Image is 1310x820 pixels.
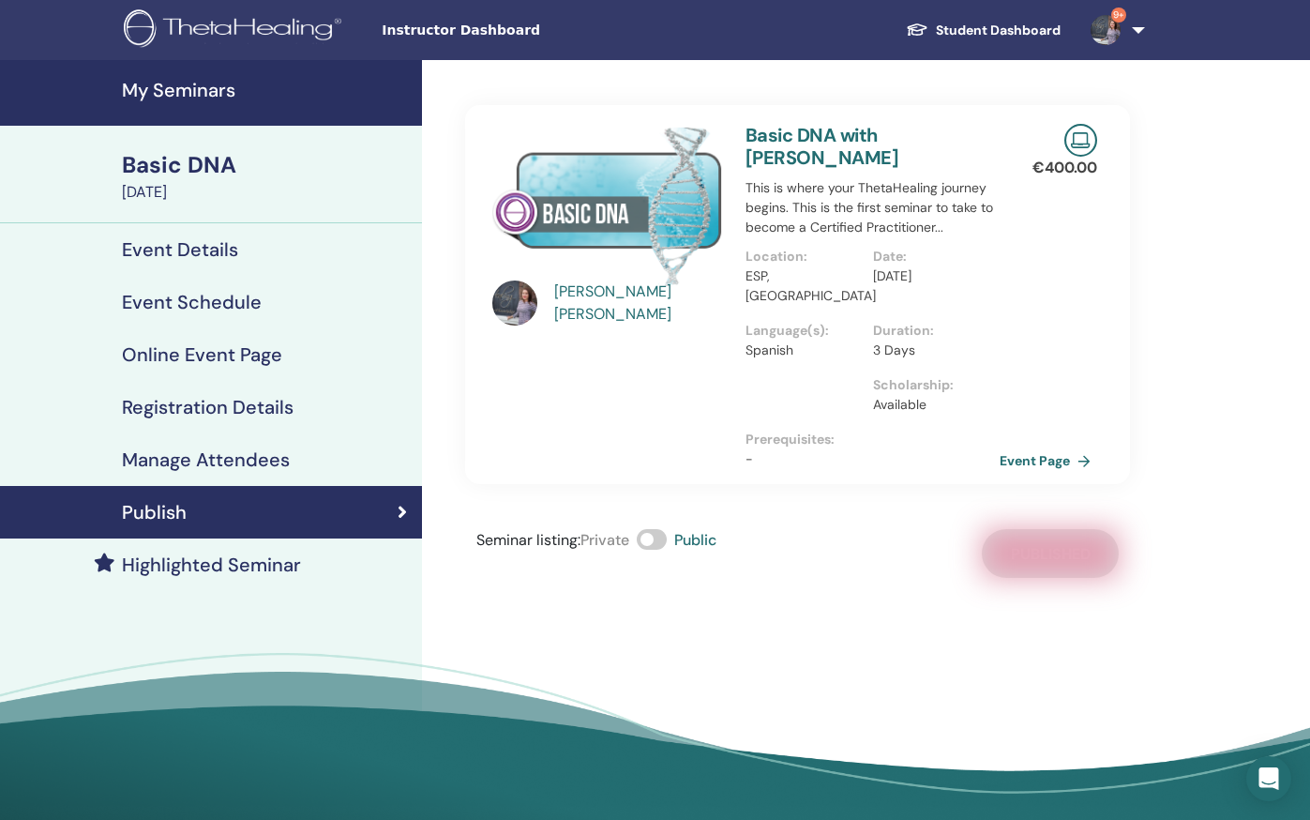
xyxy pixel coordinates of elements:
p: Duration : [873,321,989,341]
a: Event Page [1000,447,1098,475]
span: 9+ [1111,8,1126,23]
p: [DATE] [873,266,989,286]
p: Prerequisites : [745,430,1000,449]
h4: My Seminars [122,79,411,101]
a: Basic DNA with [PERSON_NAME] [745,123,898,170]
h4: Online Event Page [122,343,282,366]
h4: Event Schedule [122,291,262,313]
span: Public [674,530,716,550]
p: ESP, [GEOGRAPHIC_DATA] [745,266,862,306]
p: Language(s) : [745,321,862,341]
h4: Registration Details [122,396,294,418]
div: Open Intercom Messenger [1246,756,1291,801]
h4: Manage Attendees [122,448,290,471]
p: 3 Days [873,341,989,360]
h4: Publish [122,501,187,524]
span: Seminar listing : [476,530,580,550]
img: Live Online Seminar [1064,124,1097,157]
div: Basic DNA [122,149,411,181]
p: Available [873,395,989,415]
img: default.jpg [492,281,537,326]
p: Spanish [745,341,862,360]
a: Basic DNA[DATE] [111,149,422,204]
img: Basic DNA [492,124,723,286]
h4: Event Details [122,238,238,261]
a: [PERSON_NAME] [PERSON_NAME] [554,281,728,326]
span: Instructor Dashboard [382,21,663,40]
p: - [745,449,1000,469]
a: Student Dashboard [891,13,1076,48]
p: Scholarship : [873,375,989,395]
p: € 400.00 [1032,157,1097,179]
div: [DATE] [122,181,411,204]
img: logo.png [124,9,348,52]
img: default.jpg [1091,15,1121,45]
h4: Highlighted Seminar [122,554,301,576]
span: Private [580,530,629,550]
p: Date : [873,247,989,266]
p: Location : [745,247,862,266]
p: This is where your ThetaHealing journey begins. This is the first seminar to take to become a Cer... [745,178,1000,237]
img: graduation-cap-white.svg [906,22,928,38]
